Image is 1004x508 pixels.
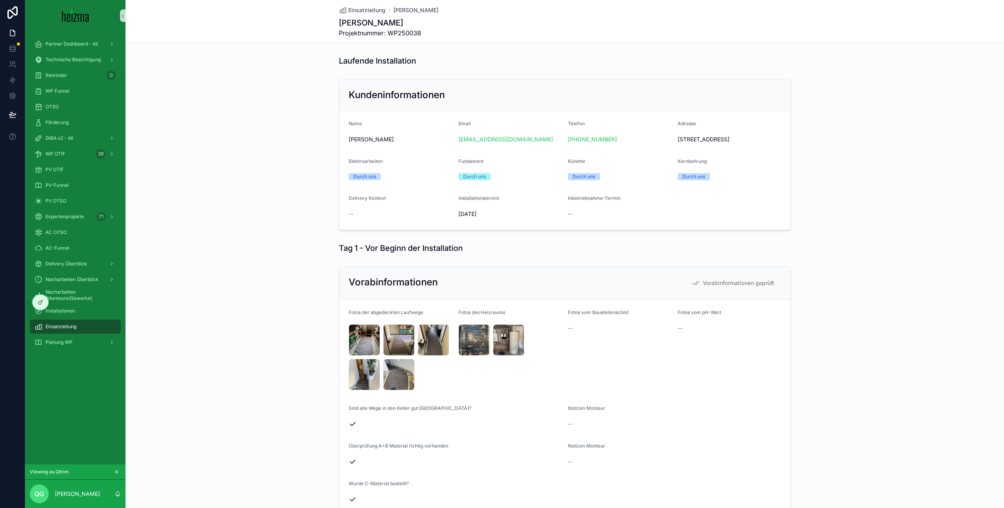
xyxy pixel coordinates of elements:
span: [STREET_ADDRESS] [678,135,781,143]
span: Nacharbeiten Überblick [45,276,98,283]
span: Delivery Überblick [45,261,87,267]
img: App logo [62,9,89,22]
span: -- [568,458,573,466]
span: Projektnummer: WP250038 [339,28,421,38]
a: Nacharbeiten Überblick [30,272,121,287]
span: PV OTSO [45,198,66,204]
div: 39 [96,149,106,159]
span: Fotos der abgedeckten Laufwege [349,309,423,315]
span: Reminder [45,72,67,79]
a: WP OTIF39 [30,147,121,161]
span: Notizen Monteur [568,405,605,411]
span: Überprüfung A+B Material richtig vorhanden [349,443,448,449]
span: AC-Funnel [45,245,69,251]
span: Nacharbeiten (Monteure/Gewerke) [45,289,113,302]
span: Kernbohrung [678,158,707,164]
span: Installationstermin [458,195,499,201]
a: WP Funnel [30,84,121,98]
span: [PERSON_NAME] [349,135,452,143]
span: Künette [568,158,585,164]
span: Sind alle Wege in den Keller gut [GEOGRAPHIC_DATA]? [349,405,471,411]
span: Expertenprojekte [45,214,84,220]
div: Durch uns [463,173,486,180]
span: OTSO [45,104,59,110]
span: AC OTSO [45,229,67,236]
a: DiBA v2 - All [30,131,121,145]
div: Durch uns [353,173,376,180]
span: Partner Dashboard - All [45,41,98,47]
span: Wurde C-Material bestellt? [349,481,409,486]
a: Technische Besichtigung [30,53,121,67]
span: Email [458,121,471,126]
h2: Kundeninformationen [349,89,445,101]
a: Reminder0 [30,68,121,82]
div: Durch uns [682,173,705,180]
span: Inbetriebnahme-Termin [568,195,620,201]
span: DiBA v2 - All [45,135,73,141]
a: PV OTSO [30,194,121,208]
a: Einsatzleitung [30,320,121,334]
span: Viewing as Qlirim [30,469,69,475]
a: Installationen [30,304,121,318]
span: Fotos des Heizraums [458,309,505,315]
span: QG [35,489,44,499]
span: -- [678,324,682,332]
h1: [PERSON_NAME] [339,17,421,28]
span: Fundament [458,158,484,164]
span: Installationen [45,308,75,314]
span: PV OTIF [45,166,64,173]
span: [DATE] [458,210,562,218]
a: [EMAIL_ADDRESS][DOMAIN_NAME] [458,135,553,143]
a: OTSO [30,100,121,114]
span: Adresse [678,121,696,126]
span: Notizen Monteur [568,443,605,449]
span: -- [568,420,573,428]
span: Förderung [45,119,69,126]
span: -- [568,324,573,332]
h1: Laufende Installation [339,55,416,66]
h2: Vorabinformationen [349,276,438,289]
a: AC-Funnel [30,241,121,255]
a: PV-Funnel [30,178,121,192]
span: Einsatzleitung [45,323,76,330]
a: AC OTSO [30,225,121,239]
a: PV OTIF [30,163,121,177]
a: Partner Dashboard - All [30,37,121,51]
p: [PERSON_NAME] [55,490,100,498]
span: Name [349,121,362,126]
a: Expertenprojekte71 [30,210,121,224]
a: Nacharbeiten (Monteure/Gewerke) [30,288,121,302]
span: WP OTIF [45,151,65,157]
span: Fotos vom Baustellenschild [568,309,628,315]
span: Einsatzleitung [348,6,386,14]
a: Delivery Überblick [30,257,121,271]
span: WP Funnel [45,88,69,94]
span: Telefon [568,121,585,126]
div: 71 [96,212,106,221]
span: Planung WP [45,339,73,345]
span: Delivery Kontext [349,195,386,201]
span: Elektroarbeiten [349,158,383,164]
a: Förderung [30,115,121,130]
span: Technische Besichtigung [45,57,101,63]
div: 0 [107,71,116,80]
a: [PHONE_NUMBER] [568,135,617,143]
h1: Tag 1 - Vor Beginn der Installation [339,243,463,254]
span: Fotos vom pH-Wert [678,309,721,315]
span: -- [349,210,353,218]
span: -- [568,210,573,218]
a: Planung WP [30,335,121,349]
a: Einsatzleitung [339,6,386,14]
div: scrollable content [25,31,125,360]
div: Durch uns [573,173,595,180]
span: PV-Funnel [45,182,69,188]
a: [PERSON_NAME] [393,6,438,14]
